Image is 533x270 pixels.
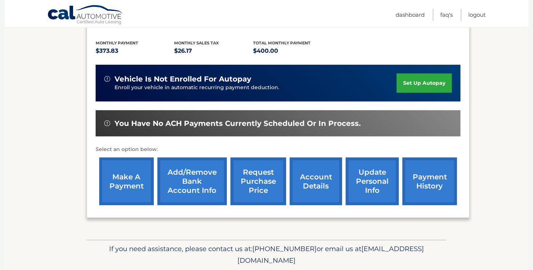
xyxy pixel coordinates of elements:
[96,145,461,154] p: Select an option below:
[104,120,110,126] img: alert-white.svg
[115,75,251,84] span: vehicle is not enrolled for autopay
[91,243,442,266] p: If you need assistance, please contact us at: or email us at
[402,158,457,205] a: payment history
[96,46,175,56] p: $373.83
[290,158,342,205] a: account details
[440,9,453,21] a: FAQ's
[252,245,317,253] span: [PHONE_NUMBER]
[104,76,110,82] img: alert-white.svg
[237,245,424,265] span: [EMAIL_ADDRESS][DOMAIN_NAME]
[175,46,253,56] p: $26.17
[396,9,425,21] a: Dashboard
[346,158,399,205] a: update personal info
[231,158,286,205] a: request purchase price
[253,46,332,56] p: $400.00
[157,158,227,205] a: Add/Remove bank account info
[468,9,486,21] a: Logout
[115,84,397,92] p: Enroll your vehicle in automatic recurring payment deduction.
[96,40,138,45] span: Monthly Payment
[397,74,452,93] a: set up autopay
[99,158,154,205] a: make a payment
[47,5,124,26] a: Cal Automotive
[253,40,310,45] span: Total Monthly Payment
[175,40,219,45] span: Monthly sales Tax
[115,119,361,128] span: You have no ACH payments currently scheduled or in process.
